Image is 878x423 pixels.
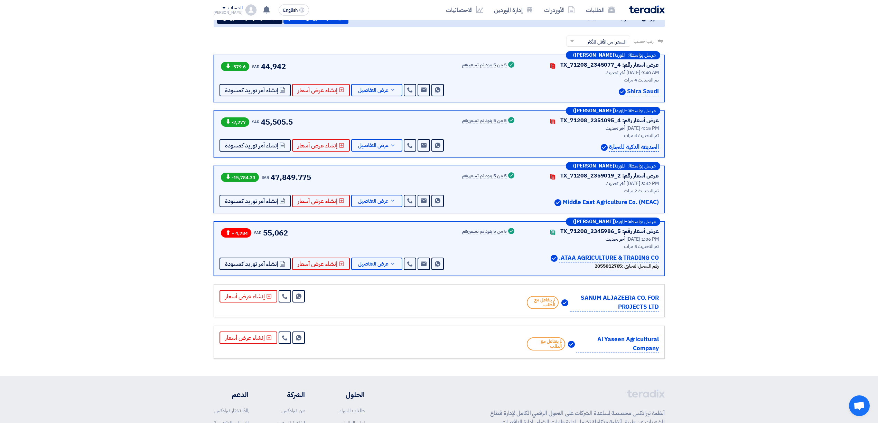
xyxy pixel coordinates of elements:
button: إنشاء عرض أسعار [292,84,350,96]
button: English [279,4,309,16]
div: [PERSON_NAME] [214,11,243,15]
span: English [283,8,298,13]
span: أخر تحديث [606,180,625,187]
button: إنشاء عرض أسعار [292,258,350,270]
span: SAR [254,230,262,236]
span: SAR [252,64,260,70]
span: SAR [252,119,260,125]
span: أخر تحديث [606,235,625,243]
img: profile_test.png [245,4,256,16]
p: Shira Saudi [627,87,659,96]
img: Verified Account [619,88,626,95]
span: [DATE] 1:06 PM [626,235,659,243]
span: مرسل بواسطة: [627,219,656,224]
div: تم التحديث 5 مرات [524,243,659,250]
div: 5 من 5 بنود تم تسعيرهم [462,63,507,68]
b: ([PERSON_NAME]) [573,219,616,224]
a: عن تيرادكس [281,407,305,414]
span: 44,942 [261,61,286,72]
button: إنشاء عرض أسعار [219,331,277,344]
span: السعر: من الأقل للأكثر [588,38,626,46]
button: إنشاء أمر توريد كمسودة [219,139,291,152]
a: طلبات الشراء [339,407,365,414]
span: رتب حسب [634,38,653,45]
div: 5 من 5 بنود تم تسعيرهم [462,229,507,234]
a: الطلبات [580,2,620,18]
div: عرض أسعار رقم: TX_71208_2351095_4 [560,116,659,125]
div: عرض أسعار رقم: TX_71208_2359019_2 [560,172,659,180]
span: إنشاء أمر توريد كمسودة [225,88,278,93]
a: لماذا تختار تيرادكس [214,407,249,414]
span: 47,849.775 [271,172,311,183]
b: ([PERSON_NAME]) [573,53,616,58]
span: إنشاء عرض أسعار [298,88,337,93]
div: – [566,162,660,170]
span: مرسل بواسطة: [627,108,656,113]
b: ([PERSON_NAME]) [573,108,616,113]
li: الحلول [326,390,365,400]
img: Verified Account [601,144,608,151]
div: – [566,107,660,115]
span: عرض التفاصيل [358,88,389,93]
p: ATAA AGRICULTURE & TRADING CO. [559,253,658,263]
b: ([PERSON_NAME]) [573,164,616,169]
span: SAR [262,174,270,181]
span: إنشاء أمر توريد كمسودة [225,143,278,148]
b: 2055012705 [595,262,622,270]
span: 55,062 [263,227,288,239]
button: عرض التفاصيل [351,195,402,207]
div: تم التحديث 4 مرات [524,76,659,84]
span: عرض التفاصيل [358,199,389,204]
p: SANUM ALJAZEERA CO. FOR PROJECTS LTD [570,294,658,311]
div: رقم السجل التجاري : [595,262,658,270]
span: لم يتفاعل مع الطلب [527,337,565,350]
span: [DATE] 3:42 PM [626,180,659,187]
span: -2,277 [221,117,249,127]
span: 45,505.5 [261,116,292,128]
div: 5 من 5 بنود تم تسعيرهم [462,118,507,124]
div: تم التحديث 4 مرات [524,132,659,139]
span: المورد [616,164,625,169]
p: Middle East Agriculture Co. (MEAC) [563,198,659,207]
span: [DATE] 9:40 AM [626,69,659,76]
div: تم التحديث 2 مرات [524,187,659,194]
button: إنشاء عرض أسعار [219,290,277,302]
span: المورد [616,53,625,58]
a: الاحصائيات [440,2,488,18]
button: عرض التفاصيل [351,84,402,96]
span: [DATE] 4:15 PM [626,125,659,132]
span: مرسل بواسطة: [627,53,656,58]
img: Verified Account [551,255,558,262]
button: إنشاء عرض أسعار [292,139,350,152]
div: عرض أسعار رقم: TX_71208_2345077_4 [560,61,659,69]
li: الدعم [214,390,249,400]
div: Open chat [849,395,870,416]
button: عرض التفاصيل [351,139,402,152]
div: عرض أسعار رقم: TX_71208_2345986_5 [560,227,659,235]
span: + 4,784 [221,228,251,238]
img: Teradix logo [629,6,665,13]
button: إنشاء أمر توريد كمسودة [219,195,291,207]
span: إنشاء عرض أسعار [298,143,337,148]
span: إنشاء عرض أسعار [298,199,337,204]
p: الحديقة الذكية للتجارة [609,143,659,152]
span: أخر تحديث [606,125,625,132]
span: مرسل بواسطة: [627,164,656,169]
img: Verified Account [561,299,568,306]
img: Verified Account [568,341,575,348]
div: – [566,51,660,59]
button: إنشاء أمر توريد كمسودة [219,258,291,270]
li: الشركة [269,390,305,400]
span: إنشاء عرض أسعار [298,261,337,267]
span: إنشاء أمر توريد كمسودة [225,199,278,204]
div: الحساب [228,5,243,11]
button: عرض التفاصيل [351,258,402,270]
span: أخر تحديث [606,69,625,76]
span: -579.6 [221,62,249,71]
span: عرض التفاصيل [358,261,389,267]
button: إنشاء أمر توريد كمسودة [219,84,291,96]
a: الأوردرات [539,2,580,18]
span: إنشاء أمر توريد كمسودة [225,261,278,267]
span: عرض التفاصيل [358,143,389,148]
button: إنشاء عرض أسعار [292,195,350,207]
